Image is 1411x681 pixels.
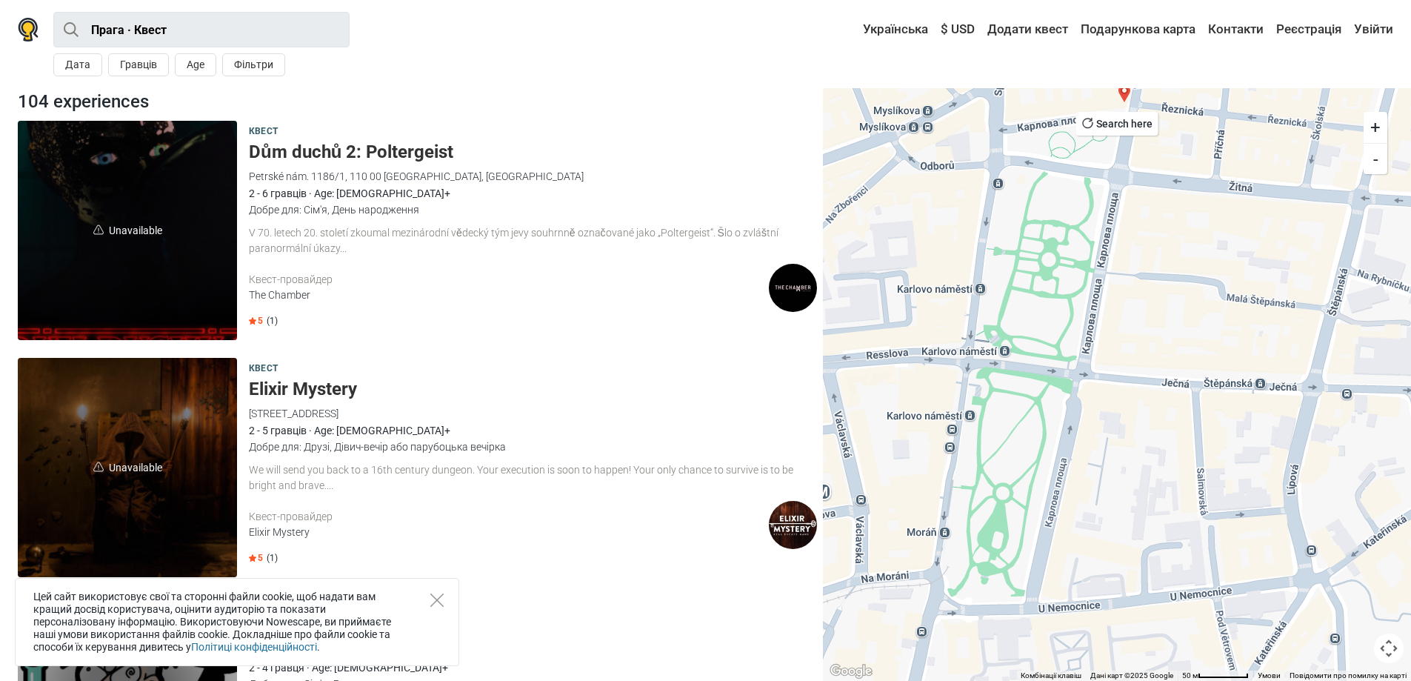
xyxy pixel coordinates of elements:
div: 2 - 5 гравців · Age: [DEMOGRAPHIC_DATA]+ [249,422,817,439]
img: Elixir Mystery [769,501,817,549]
img: Google [827,662,875,681]
span: 5 [249,315,263,327]
div: Elixir Mystery [249,525,769,540]
button: Дата [53,53,102,76]
span: (1) [267,552,278,564]
a: Відкрити цю область на Картах Google (відкриється нове вікно) [827,662,875,681]
a: Політиці конфіденційності [191,641,317,653]
span: 50 м [1182,671,1198,680]
span: (1) [267,315,278,327]
a: Умови [1258,671,1281,680]
span: Квест [249,124,278,140]
div: 2 - 4 гравця · Age: [DEMOGRAPHIC_DATA]+ [249,660,817,676]
button: Close [430,594,444,607]
button: Age [175,53,216,76]
span: Unavailable [18,358,237,577]
a: unavailableUnavailable Elixir Mystery [18,358,237,577]
span: Квест [249,361,278,377]
button: + [1364,112,1387,143]
div: Квест-провайдер [249,509,769,525]
img: The Chamber [769,264,817,312]
div: Квест-провайдер [249,272,769,288]
span: Unavailable [18,121,237,340]
div: The Chamber [249,288,769,303]
a: Контакти [1204,16,1267,43]
img: Star [249,317,256,325]
div: [STREET_ADDRESS] [249,405,817,422]
a: Українська [849,16,932,43]
a: Повідомити про помилку на карті [1290,671,1407,680]
img: Українська [853,24,863,35]
button: Фільтри [222,53,285,76]
a: $ USD [937,16,978,43]
a: Додати квест [984,16,1072,43]
h5: Šílený Vědec [249,616,817,637]
span: 5 [249,552,263,564]
button: Комбінації клавіш [1021,671,1081,681]
div: Petrské nám. 1186/1, 110 00 [GEOGRAPHIC_DATA], [GEOGRAPHIC_DATA] [249,168,817,185]
div: Добре для: Сім'я, День народження [249,202,817,218]
button: Search here [1076,112,1158,136]
h5: Elixir Mystery [249,379,817,400]
a: Подарункова карта [1077,16,1199,43]
span: Дані карт ©2025 Google [1090,671,1173,680]
img: unavailable [93,462,104,472]
div: We will send you back to a 16th century dungeon. Your execution is soon to happen! Your only chan... [249,462,817,494]
button: Масштаб карти: 50 м на 65 пікс. [1178,671,1253,681]
img: unavailable [93,225,104,235]
div: Tajemství císaře [1115,84,1133,102]
div: 104 experiences [12,88,823,115]
a: Увійти [1350,16,1393,43]
h5: Dům duchů 2: Poltergeist [249,142,817,163]
img: Nowescape logo [18,18,39,41]
a: Реєстрація [1272,16,1345,43]
button: Гравців [108,53,169,76]
button: Налаштування камери на Картах [1374,634,1404,663]
img: Star [249,554,256,562]
div: Добре для: Друзі, Дівич-вечір або парубоцька вечірка [249,439,817,455]
div: [STREET_ADDRESS] [249,642,817,659]
div: V 70. letech 20. století zkoumal mezinárodní vědecký tým jevy souhrnně označované jako „Poltergei... [249,225,817,256]
div: 2 - 6 гравців · Age: [DEMOGRAPHIC_DATA]+ [249,185,817,202]
button: - [1364,143,1387,174]
div: Цей сайт використовує свої та сторонні файли cookie, щоб надати вам кращий досвід користувача, оц... [15,578,459,666]
input: try “London” [53,12,350,47]
a: unavailableUnavailable Dům duchů 2: Poltergeist [18,121,237,340]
